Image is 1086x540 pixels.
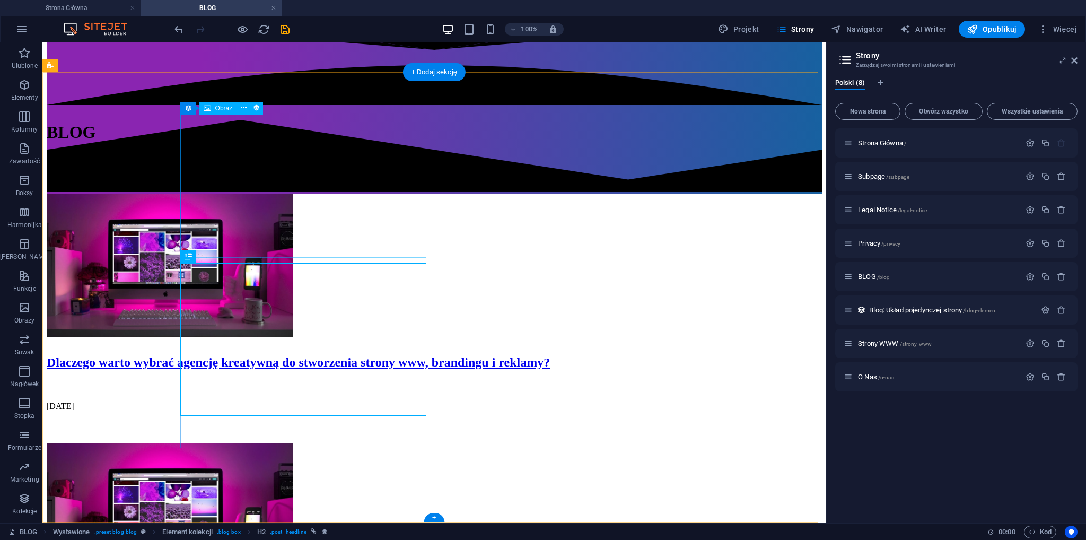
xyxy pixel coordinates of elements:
[1041,205,1050,214] div: Duplikuj
[1057,272,1066,281] div: Usuń
[855,206,1020,213] div: Legal Notice/legal-notice
[278,23,291,36] button: save
[12,507,37,516] p: Kolekcje
[1041,272,1050,281] div: Duplikuj
[1041,339,1050,348] div: Duplikuj
[7,221,42,229] p: Harmonijka
[1006,528,1008,536] span: :
[403,63,466,81] div: + Dodaj sekcję
[1026,339,1035,348] div: Ustawienia
[14,316,35,325] p: Obrazy
[14,412,35,420] p: Stopka
[1041,172,1050,181] div: Duplikuj
[856,51,1078,60] h2: Strony
[831,24,883,34] span: Nawigator
[905,103,983,120] button: Otwórz wszystko
[94,526,137,538] span: . preset-blog-blog
[13,284,36,293] p: Funkcje
[858,273,890,281] span: Kliknij, aby otworzyć stronę
[878,374,894,380] span: /o-nas
[855,173,1020,180] div: Subpage/subpage
[258,23,270,36] i: Przeładuj stronę
[718,24,759,34] span: Projekt
[1057,372,1066,381] div: Usuń
[858,172,909,180] span: Kliknij, aby otworzyć stronę
[1057,339,1066,348] div: Usuń
[1057,205,1066,214] div: Usuń
[53,526,328,538] nav: breadcrumb
[1026,172,1035,181] div: Ustawienia
[858,339,932,347] span: Kliknij, aby otworzyć stronę
[236,23,249,36] button: Kliknij tutaj, aby wyjść z trybu podglądu i kontynuować edycję
[9,157,40,166] p: Zawartość
[776,24,814,34] span: Strony
[1057,138,1066,147] div: Strony startowej nie można usunąć
[424,513,444,522] div: +
[270,526,306,538] span: . post--headline
[877,274,890,280] span: /blog
[869,306,997,314] span: Kliknij, aby otworzyć stronę
[856,60,1056,70] h3: Zarządzaj swoimi stronami i ustawieniami
[896,21,950,38] button: AI Writer
[904,141,906,146] span: /
[963,308,997,313] span: /blog-element
[855,340,1020,347] div: Strony WWW/strony-www
[987,526,1015,538] h6: Czas sesji
[886,174,909,180] span: /subpage
[900,341,932,347] span: /strony-www
[1041,138,1050,147] div: Duplikuj
[10,475,39,484] p: Marketing
[8,443,41,452] p: Formularze
[8,526,37,538] a: Kliknij, aby anulować zaznaczenie. Kliknij dwukrotnie, aby otworzyć Strony
[835,103,900,120] button: Nowa strona
[898,207,927,213] span: /legal-notice
[311,529,317,535] i: Ten element jest powiązany
[714,21,763,38] div: Projekt (Ctrl+Alt+Y)
[1024,526,1056,538] button: Kod
[840,108,896,115] span: Nowa strona
[16,189,33,197] p: Boksy
[15,348,34,356] p: Suwak
[10,380,39,388] p: Nagłówek
[959,21,1025,38] button: Opublikuj
[1026,239,1035,248] div: Ustawienia
[900,24,946,34] span: AI Writer
[999,526,1015,538] span: 00 00
[858,139,906,147] span: Kliknij, aby otworzyć stronę
[548,24,558,34] i: Po zmianie rozmiaru automatycznie dostosowuje poziom powiększenia do wybranego urządzenia.
[141,2,282,14] h4: BLOG
[1041,372,1050,381] div: Duplikuj
[858,206,927,214] span: Kliknij, aby otworzyć stronę
[321,528,328,535] i: Ten element jest powiązany z kolekcją
[855,373,1020,380] div: O Nas/o-nas
[1057,172,1066,181] div: Usuń
[714,21,763,38] button: Projekt
[1057,239,1066,248] div: Usuń
[162,526,213,538] span: Kliknij, aby zaznaczyć. Kliknij dwukrotnie, aby edytować
[967,24,1017,34] span: Opublikuj
[505,23,542,36] button: 100%
[858,373,894,381] span: Kliknij, aby otworzyć stronę
[855,273,1020,280] div: BLOG/blog
[987,103,1078,120] button: Wszystkie ustawienia
[992,108,1073,115] span: Wszystkie ustawienia
[141,529,146,535] i: Ten element jest konfigurowalnym ustawieniem wstępnym
[12,62,38,70] p: Ulubione
[1029,526,1052,538] span: Kod
[173,23,185,36] i: Cofnij: Edytuj nagłówek (Ctrl+Z)
[279,23,291,36] i: Zapisz (Ctrl+S)
[857,306,866,315] div: Ten układ jest używany jako szablon dla wszystkich elementów (np. wpisu na blogu) z tej kolekcji....
[215,105,233,111] span: Obraz
[1026,205,1035,214] div: Ustawienia
[1026,272,1035,281] div: Ustawienia
[1065,526,1078,538] button: Usercentrics
[11,93,38,102] p: Elementy
[1041,306,1050,315] div: Ustawienia
[1038,24,1077,34] span: Więcej
[835,79,1078,99] div: Zakładki językowe
[881,241,900,247] span: /privacy
[257,23,270,36] button: reload
[866,307,1036,313] div: Blog: Układ pojedynczej strony/blog-element
[521,23,538,36] h6: 100%
[1034,21,1081,38] button: Więcej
